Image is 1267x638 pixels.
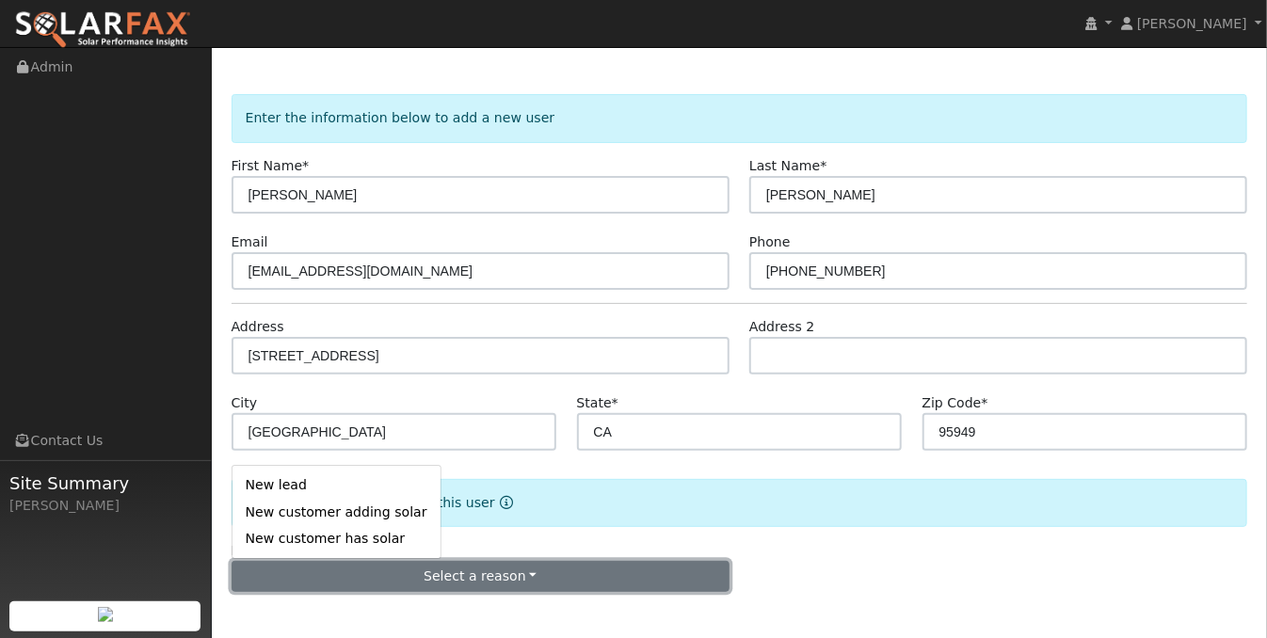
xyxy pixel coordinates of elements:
[232,393,258,413] label: City
[9,471,201,496] span: Site Summary
[233,525,441,551] a: New customer has solar
[98,607,113,622] img: retrieve
[577,393,618,413] label: State
[14,10,191,50] img: SolarFax
[9,496,201,516] div: [PERSON_NAME]
[749,156,826,176] label: Last Name
[495,495,513,510] a: Reason for new user
[749,317,815,337] label: Address 2
[302,158,309,173] span: Required
[232,156,310,176] label: First Name
[820,158,826,173] span: Required
[233,499,441,525] a: New customer adding solar
[1137,16,1247,31] span: [PERSON_NAME]
[922,393,988,413] label: Zip Code
[233,472,441,499] a: New lead
[232,561,730,593] button: Select a reason
[982,395,988,410] span: Required
[749,232,791,252] label: Phone
[232,94,1248,142] div: Enter the information below to add a new user
[232,479,1248,527] div: Select the reason for adding this user
[612,395,618,410] span: Required
[232,317,284,337] label: Address
[232,232,268,252] label: Email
